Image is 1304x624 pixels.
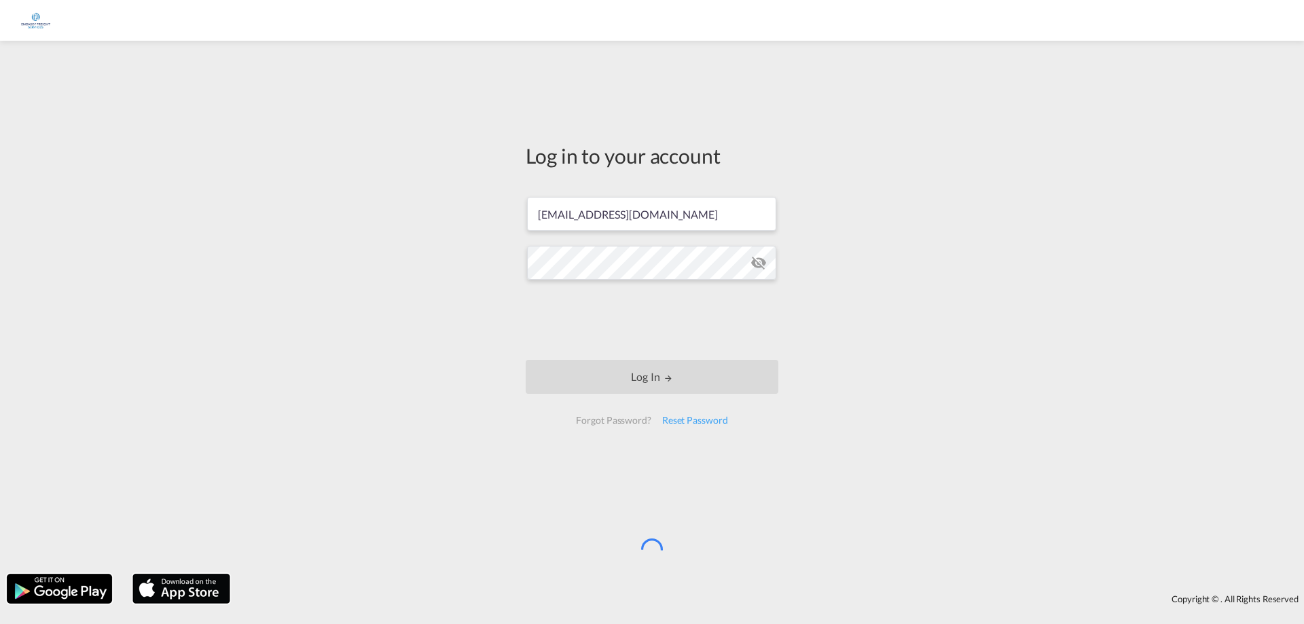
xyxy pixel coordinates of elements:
img: apple.png [131,572,232,605]
img: google.png [5,572,113,605]
md-icon: icon-eye-off [750,255,767,271]
button: LOGIN [526,360,778,394]
div: Reset Password [657,408,733,433]
input: Enter email/phone number [527,197,776,231]
div: Forgot Password? [570,408,656,433]
div: Log in to your account [526,141,778,170]
iframe: reCAPTCHA [549,293,755,346]
img: 6a2c35f0b7c411ef99d84d375d6e7407.jpg [20,5,51,36]
div: Copyright © . All Rights Reserved [237,587,1304,610]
